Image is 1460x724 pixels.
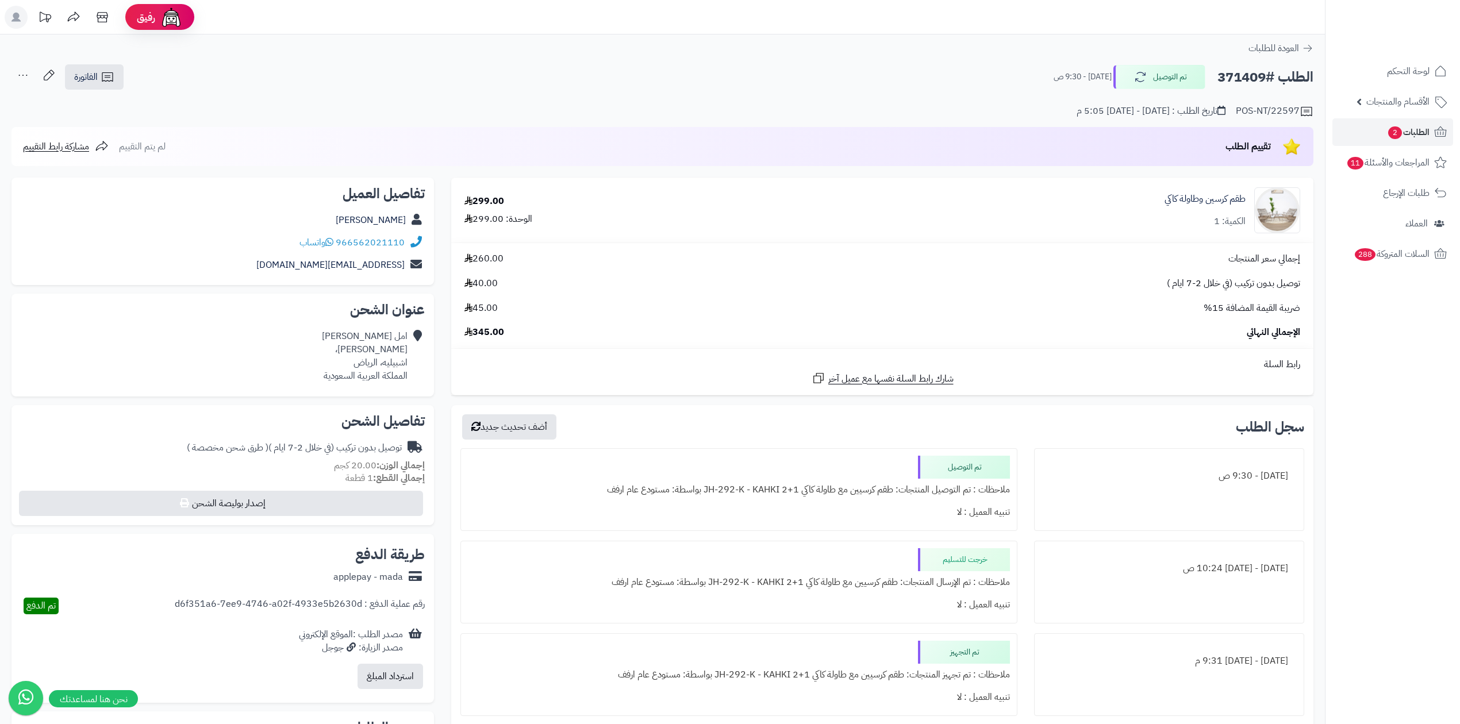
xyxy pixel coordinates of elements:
[333,571,403,584] div: applepay - mada
[23,140,109,153] a: مشاركة رابط التقييم
[1387,124,1430,140] span: الطلبات
[1247,326,1300,339] span: الإجمالي النهائي
[1248,41,1313,55] a: العودة للطلبات
[918,641,1010,664] div: تم التجهيز
[299,236,333,249] a: واتساب
[918,548,1010,571] div: خرجت للتسليم
[468,594,1010,616] div: تنبيه العميل : لا
[1077,105,1225,118] div: تاريخ الطلب : [DATE] - [DATE] 5:05 م
[187,441,402,455] div: توصيل بدون تركيب (في خلال 2-7 ايام )
[299,628,403,654] div: مصدر الطلب :الموقع الإلكتروني
[464,252,504,265] span: 260.00
[1388,126,1402,139] span: 2
[464,195,504,208] div: 299.00
[464,302,498,315] span: 45.00
[462,414,556,440] button: أضف تحديث جديد
[468,501,1010,523] div: تنبيه العميل : لا
[1214,215,1246,228] div: الكمية: 1
[65,64,124,90] a: الفاتورة
[1054,71,1112,83] small: [DATE] - 9:30 ص
[1236,105,1313,118] div: POS-NT/22597
[1332,179,1453,207] a: طلبات الإرجاع
[1382,31,1449,55] img: logo-2.png
[21,303,425,317] h2: عنوان الشحن
[464,277,498,290] span: 40.00
[336,213,406,227] a: [PERSON_NAME]
[1255,187,1300,233] img: 1746967152-1-90x90.jpg
[1042,650,1297,672] div: [DATE] - [DATE] 9:31 م
[1332,240,1453,268] a: السلات المتروكة288
[1332,118,1453,146] a: الطلبات2
[1113,65,1205,89] button: تم التوصيل
[1332,210,1453,237] a: العملاء
[1225,140,1271,153] span: تقييم الطلب
[21,414,425,428] h2: تفاصيل الشحن
[322,330,408,382] div: امل [PERSON_NAME] [PERSON_NAME]، اشبيليه، الرياض المملكة العربية السعودية
[137,10,155,24] span: رفيق
[468,664,1010,686] div: ملاحظات : تم تجهيز المنتجات: طقم كرسيين مع طاولة كاكي 1+2 JH-292-K - KAHKI بواسطة: مستودع عام ارفف
[1332,149,1453,176] a: المراجعات والأسئلة11
[187,441,268,455] span: ( طرق شحن مخصصة )
[256,258,405,272] a: [EMAIL_ADDRESS][DOMAIN_NAME]
[1366,94,1430,110] span: الأقسام والمنتجات
[1355,248,1376,261] span: 288
[918,456,1010,479] div: تم التوصيل
[464,213,532,226] div: الوحدة: 299.00
[456,358,1309,371] div: رابط السلة
[1346,155,1430,171] span: المراجعات والأسئلة
[468,479,1010,501] div: ملاحظات : تم التوصيل المنتجات: طقم كرسيين مع طاولة كاكي 1+2 JH-292-K - KAHKI بواسطة: مستودع عام ارفف
[160,6,183,29] img: ai-face.png
[21,187,425,201] h2: تفاصيل العميل
[26,599,56,613] span: تم الدفع
[1042,465,1297,487] div: [DATE] - 9:30 ص
[175,598,425,614] div: رقم عملية الدفع : d6f351a6-7ee9-4746-a02f-4933e5b2630d
[373,471,425,485] strong: إجمالي القطع:
[119,140,166,153] span: لم يتم التقييم
[464,326,504,339] span: 345.00
[1165,192,1246,206] a: طقم كرسين وطاولة كاكي
[19,491,423,516] button: إصدار بوليصة الشحن
[1347,157,1363,170] span: 11
[1236,420,1304,434] h3: سجل الطلب
[468,571,1010,594] div: ملاحظات : تم الإرسال المنتجات: طقم كرسيين مع طاولة كاكي 1+2 JH-292-K - KAHKI بواسطة: مستودع عام ارفف
[30,6,59,32] a: تحديثات المنصة
[355,548,425,561] h2: طريقة الدفع
[468,686,1010,708] div: تنبيه العميل : لا
[1387,63,1430,79] span: لوحة التحكم
[812,371,954,386] a: شارك رابط السلة نفسها مع عميل آخر
[345,471,425,485] small: 1 قطعة
[299,641,403,654] div: مصدر الزيارة: جوجل
[1228,252,1300,265] span: إجمالي سعر المنتجات
[1332,57,1453,85] a: لوحة التحكم
[1248,41,1299,55] span: العودة للطلبات
[334,459,425,472] small: 20.00 كجم
[1354,246,1430,262] span: السلات المتروكة
[376,459,425,472] strong: إجمالي الوزن:
[1204,302,1300,315] span: ضريبة القيمة المضافة 15%
[358,664,423,689] button: استرداد المبلغ
[74,70,98,84] span: الفاتورة
[1405,215,1428,232] span: العملاء
[1217,66,1313,89] h2: الطلب #371409
[828,372,954,386] span: شارك رابط السلة نفسها مع عميل آخر
[336,236,405,249] a: 966562021110
[1167,277,1300,290] span: توصيل بدون تركيب (في خلال 2-7 ايام )
[23,140,89,153] span: مشاركة رابط التقييم
[1042,557,1297,580] div: [DATE] - [DATE] 10:24 ص
[1383,185,1430,201] span: طلبات الإرجاع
